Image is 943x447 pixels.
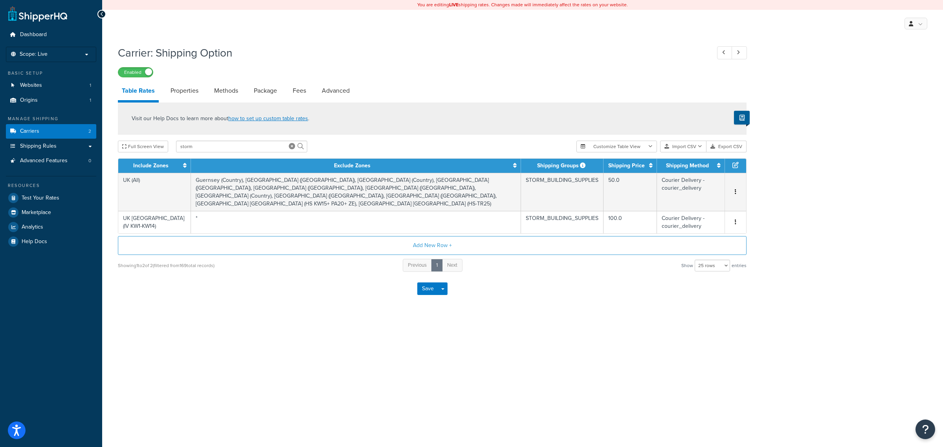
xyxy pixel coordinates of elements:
span: Analytics [22,224,43,231]
span: 2 [88,128,91,135]
a: Shipping Price [608,161,645,170]
span: Advanced Features [20,158,68,164]
span: Dashboard [20,31,47,38]
span: Next [447,261,457,269]
h1: Carrier: Shipping Option [118,45,703,60]
th: Shipping Groups [521,159,604,173]
td: 100.0 [604,211,657,233]
button: Show Help Docs [734,111,750,125]
a: Next Record [732,46,747,59]
span: Carriers [20,128,39,135]
td: Courier Delivery - courier_delivery [657,211,725,233]
button: Save [417,282,438,295]
div: Manage Shipping [6,115,96,122]
button: Add New Row + [118,236,747,255]
div: Showing 1 to 2 of 2 (filtered from 169 total records) [118,260,215,271]
span: 0 [88,158,91,164]
button: Customize Table View [576,141,657,152]
a: Marketplace [6,205,96,220]
a: Carriers2 [6,124,96,139]
a: Previous [403,259,432,272]
p: Visit our Help Docs to learn more about . [132,114,309,123]
td: Guernsey (Country), [GEOGRAPHIC_DATA] ([GEOGRAPHIC_DATA]), [GEOGRAPHIC_DATA] (Country), [GEOGRAPH... [191,173,521,211]
td: Courier Delivery - courier_delivery [657,173,725,211]
li: Advanced Features [6,154,96,168]
a: Help Docs [6,234,96,249]
div: Basic Setup [6,70,96,77]
td: UK (All) [118,173,191,211]
input: Search [176,141,307,152]
span: Shipping Rules [20,143,57,150]
a: Advanced Features0 [6,154,96,168]
td: STORM_BUILDING_SUPPLIES [521,173,604,211]
td: UK [GEOGRAPHIC_DATA] (IV KW1-KW14) [118,211,191,233]
span: Marketplace [22,209,51,216]
a: Shipping Rules [6,139,96,154]
a: Origins1 [6,93,96,108]
a: Analytics [6,220,96,234]
span: Help Docs [22,238,47,245]
a: Previous Record [717,46,732,59]
li: Websites [6,78,96,93]
label: Enabled [118,68,153,77]
button: Open Resource Center [915,420,935,439]
span: Websites [20,82,42,89]
div: Resources [6,182,96,189]
a: Websites1 [6,78,96,93]
a: Next [442,259,462,272]
span: entries [732,260,747,271]
button: Full Screen View [118,141,168,152]
a: Fees [289,81,310,100]
a: Properties [167,81,202,100]
li: Carriers [6,124,96,139]
button: Import CSV [660,141,706,152]
span: Show [681,260,693,271]
td: STORM_BUILDING_SUPPLIES [521,211,604,233]
a: Exclude Zones [334,161,371,170]
a: how to set up custom table rates [228,114,308,123]
a: Dashboard [6,27,96,42]
a: Shipping Method [666,161,709,170]
a: Include Zones [133,161,169,170]
a: Test Your Rates [6,191,96,205]
td: 50.0 [604,173,657,211]
span: Test Your Rates [22,195,59,202]
span: Origins [20,97,38,104]
li: Origins [6,93,96,108]
a: Methods [210,81,242,100]
span: Scope: Live [20,51,48,58]
button: Export CSV [706,141,747,152]
span: Previous [408,261,427,269]
span: 1 [90,97,91,104]
a: Table Rates [118,81,159,103]
span: 1 [90,82,91,89]
a: 1 [431,259,443,272]
a: Package [250,81,281,100]
b: LIVE [449,1,459,8]
a: Advanced [318,81,354,100]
